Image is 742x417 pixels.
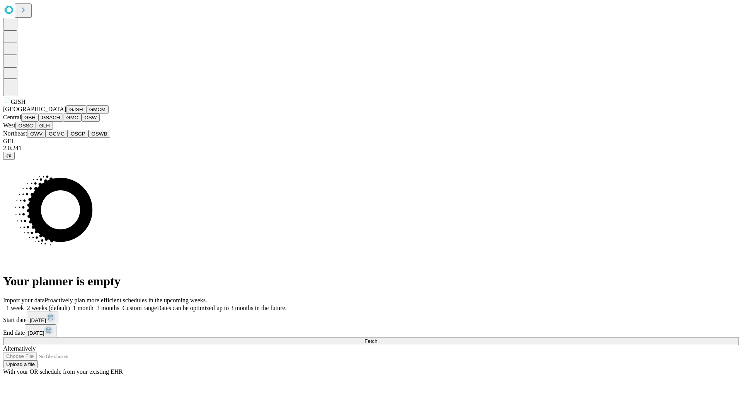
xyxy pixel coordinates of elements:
[82,114,100,122] button: OSW
[28,330,44,336] span: [DATE]
[88,130,111,138] button: GSWB
[66,105,86,114] button: GJSH
[3,337,739,345] button: Fetch
[6,305,24,311] span: 1 week
[15,122,36,130] button: OSSC
[21,114,39,122] button: GBH
[3,312,739,324] div: Start date
[3,138,739,145] div: GEI
[3,345,36,352] span: Alternatively
[45,297,207,303] span: Proactively plan more efficient schedules in the upcoming weeks.
[25,324,56,337] button: [DATE]
[39,114,63,122] button: GSACH
[364,338,377,344] span: Fetch
[73,305,94,311] span: 1 month
[11,98,26,105] span: GJSH
[68,130,88,138] button: OSCP
[30,317,46,323] span: [DATE]
[86,105,109,114] button: GMCM
[27,305,70,311] span: 2 weeks (default)
[3,324,739,337] div: End date
[123,305,157,311] span: Custom range
[3,145,739,152] div: 2.0.241
[3,360,38,368] button: Upload a file
[3,297,45,303] span: Import your data
[27,130,46,138] button: GWV
[3,122,15,129] span: West
[36,122,53,130] button: GLH
[157,305,286,311] span: Dates can be optimized up to 3 months in the future.
[46,130,68,138] button: GCMC
[3,152,15,160] button: @
[97,305,119,311] span: 3 months
[3,274,739,288] h1: Your planner is empty
[3,114,21,120] span: Central
[3,368,123,375] span: With your OR schedule from your existing EHR
[63,114,81,122] button: GMC
[6,153,12,159] span: @
[3,130,27,137] span: Northeast
[27,312,58,324] button: [DATE]
[3,106,66,112] span: [GEOGRAPHIC_DATA]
